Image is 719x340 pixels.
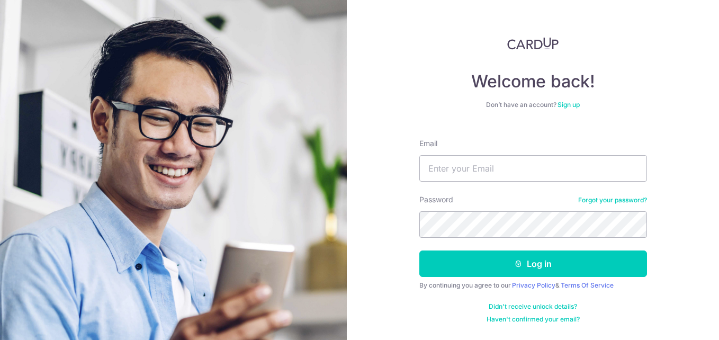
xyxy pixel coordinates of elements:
div: By continuing you agree to our & [419,281,647,290]
input: Enter your Email [419,155,647,182]
label: Password [419,194,453,205]
button: Log in [419,250,647,277]
a: Sign up [558,101,580,109]
a: Forgot your password? [578,196,647,204]
h4: Welcome back! [419,71,647,92]
img: CardUp Logo [507,37,559,50]
label: Email [419,138,437,149]
a: Privacy Policy [512,281,555,289]
a: Haven't confirmed your email? [487,315,580,324]
a: Terms Of Service [561,281,614,289]
div: Don’t have an account? [419,101,647,109]
a: Didn't receive unlock details? [489,302,577,311]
